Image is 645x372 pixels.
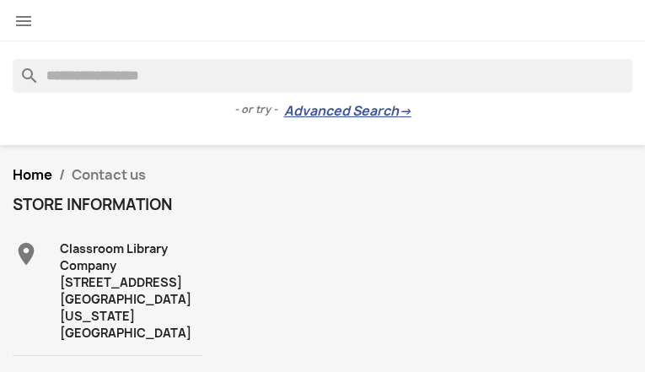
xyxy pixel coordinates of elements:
div: Classroom Library Company [STREET_ADDRESS] [GEOGRAPHIC_DATA][US_STATE] [GEOGRAPHIC_DATA] [60,240,202,342]
a: Home [13,165,52,184]
i:  [13,240,40,267]
span: - or try - [234,101,284,118]
i:  [13,11,34,31]
span: Contact us [72,165,146,184]
i: search [13,59,33,79]
span: → [399,103,411,120]
a: Advanced Search→ [284,103,411,120]
input: Search [13,59,632,93]
h4: Store information [13,197,202,213]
